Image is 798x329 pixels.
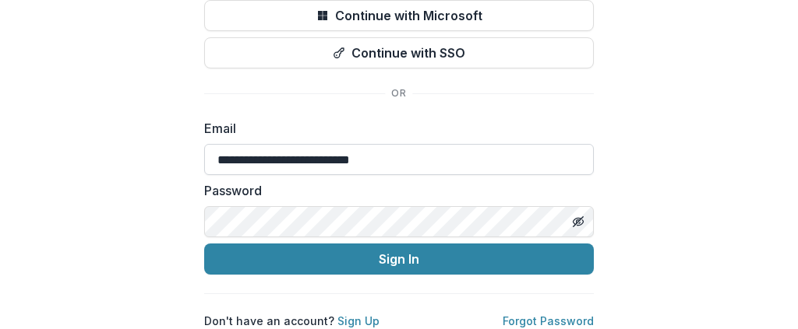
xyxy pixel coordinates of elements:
button: Continue with SSO [204,37,594,68]
a: Forgot Password [503,314,594,327]
a: Sign Up [337,314,380,327]
p: Don't have an account? [204,313,380,329]
button: Sign In [204,243,594,275]
label: Email [204,119,584,138]
button: Toggle password visibility [566,209,591,234]
label: Password [204,181,584,200]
